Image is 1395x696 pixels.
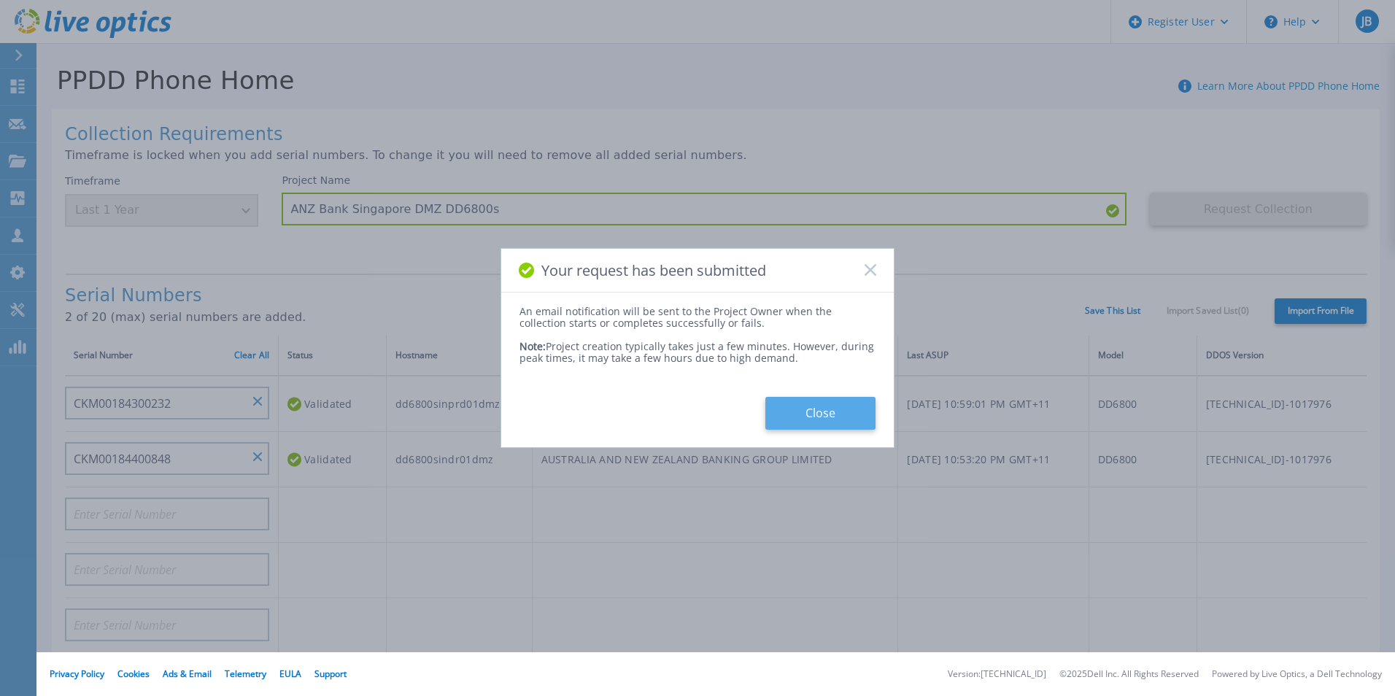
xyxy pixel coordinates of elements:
[50,668,104,680] a: Privacy Policy
[948,670,1046,679] li: Version: [TECHNICAL_ID]
[1059,670,1199,679] li: © 2025 Dell Inc. All Rights Reserved
[314,668,347,680] a: Support
[519,329,876,364] div: Project creation typically takes just a few minutes. However, during peak times, it may take a fe...
[519,306,876,329] div: An email notification will be sent to the Project Owner when the collection starts or completes s...
[765,397,876,430] button: Close
[117,668,150,680] a: Cookies
[541,262,766,279] span: Your request has been submitted
[1212,670,1382,679] li: Powered by Live Optics, a Dell Technology
[163,668,212,680] a: Ads & Email
[225,668,266,680] a: Telemetry
[519,339,546,353] span: Note:
[279,668,301,680] a: EULA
